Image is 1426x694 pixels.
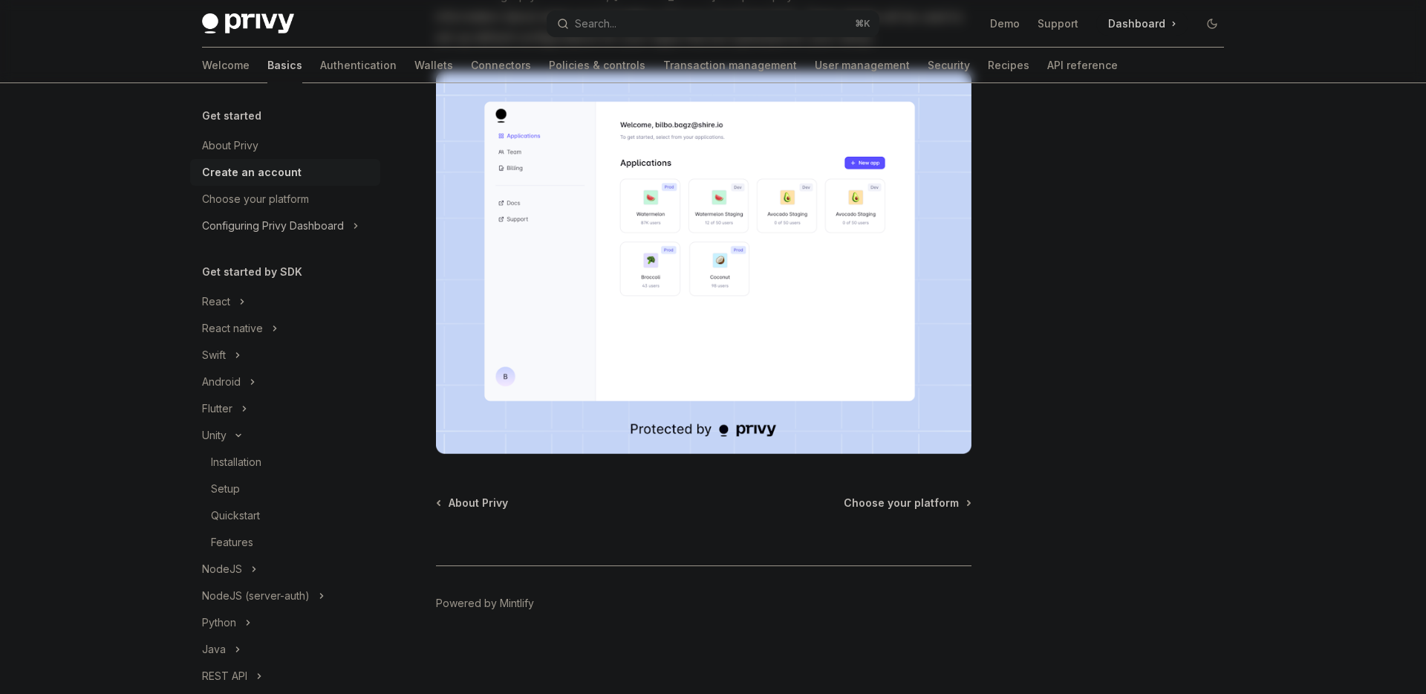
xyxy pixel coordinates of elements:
[1108,16,1165,31] span: Dashboard
[471,48,531,83] a: Connectors
[202,48,250,83] a: Welcome
[547,10,879,37] button: Search...⌘K
[202,346,226,364] div: Swift
[437,496,508,510] a: About Privy
[202,560,242,578] div: NodeJS
[190,529,380,556] a: Features
[990,16,1020,31] a: Demo
[202,373,241,391] div: Android
[211,534,253,551] div: Features
[202,293,230,311] div: React
[211,453,261,471] div: Installation
[202,427,227,444] div: Unity
[190,449,380,476] a: Installation
[988,48,1029,83] a: Recipes
[1047,48,1118,83] a: API reference
[436,596,534,611] a: Powered by Mintlify
[1200,12,1224,36] button: Toggle dark mode
[190,159,380,186] a: Create an account
[436,71,971,454] img: images/Dash.png
[663,48,797,83] a: Transaction management
[202,190,309,208] div: Choose your platform
[211,480,240,498] div: Setup
[815,48,910,83] a: User management
[844,496,959,510] span: Choose your platform
[202,13,294,34] img: dark logo
[202,107,261,125] h5: Get started
[267,48,302,83] a: Basics
[549,48,645,83] a: Policies & controls
[449,496,508,510] span: About Privy
[202,614,236,632] div: Python
[190,186,380,213] a: Choose your platform
[855,18,870,30] span: ⌘ K
[190,502,380,529] a: Quickstart
[202,587,310,605] div: NodeJS (server-auth)
[844,496,970,510] a: Choose your platform
[320,48,397,83] a: Authentication
[202,163,302,181] div: Create an account
[575,15,616,33] div: Search...
[190,132,380,159] a: About Privy
[190,476,380,502] a: Setup
[414,48,453,83] a: Wallets
[202,263,302,281] h5: Get started by SDK
[202,217,344,235] div: Configuring Privy Dashboard
[202,320,263,337] div: React native
[202,400,232,418] div: Flutter
[928,48,970,83] a: Security
[1096,12,1188,36] a: Dashboard
[202,641,226,658] div: Java
[202,667,247,685] div: REST API
[211,507,260,525] div: Quickstart
[1038,16,1078,31] a: Support
[202,137,258,155] div: About Privy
